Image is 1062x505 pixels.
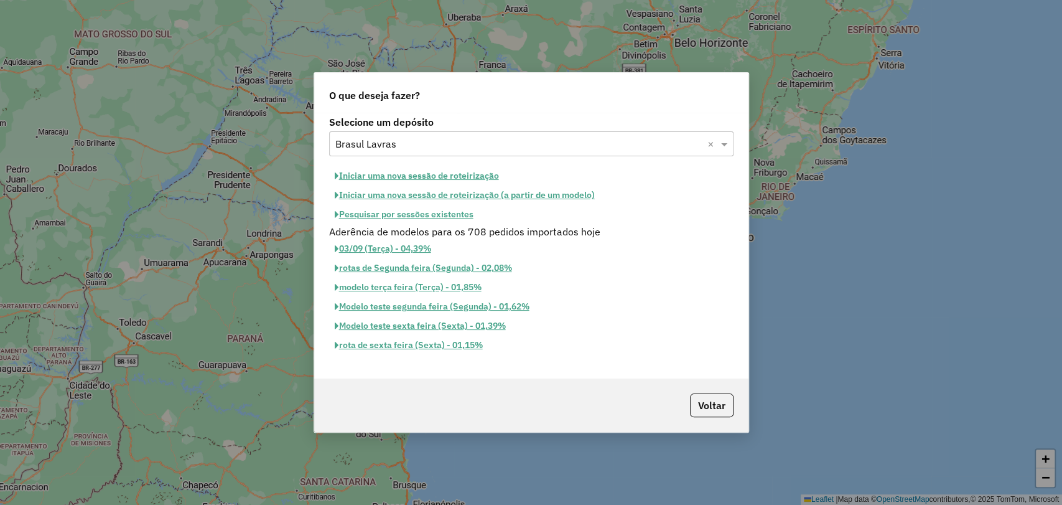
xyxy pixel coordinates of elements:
button: Voltar [690,394,734,417]
button: Modelo teste segunda feira (Segunda) - 01,62% [329,297,535,316]
span: Clear all [707,136,718,151]
label: Selecione um depósito [329,115,734,130]
button: Iniciar uma nova sessão de roteirização [329,166,505,186]
button: Modelo teste sexta feira (Sexta) - 01,39% [329,316,511,336]
button: Pesquisar por sessões existentes [329,205,479,224]
button: modelo terça feira (Terça) - 01,85% [329,278,487,297]
div: Aderência de modelos para os 708 pedidos importados hoje [322,224,741,239]
span: O que deseja fazer? [329,88,420,103]
button: rotas de Segunda feira (Segunda) - 02,08% [329,258,518,278]
button: Iniciar uma nova sessão de roteirização (a partir de um modelo) [329,186,600,205]
button: 03/09 (Terça) - 04,39% [329,239,437,258]
button: rota de sexta feira (Sexta) - 01,15% [329,336,488,355]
